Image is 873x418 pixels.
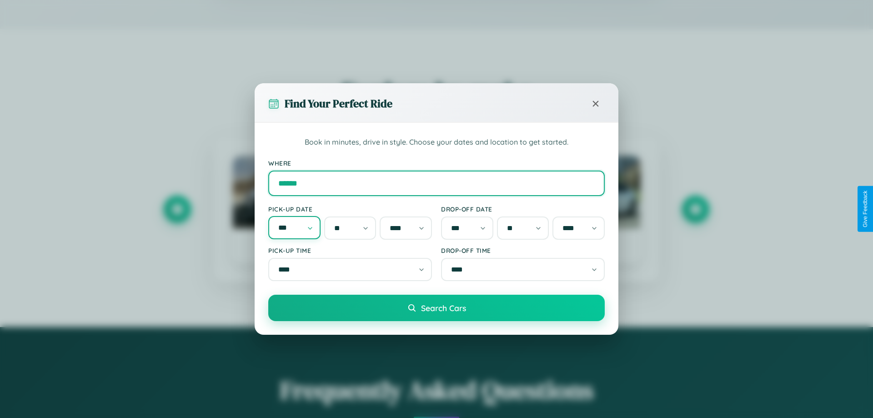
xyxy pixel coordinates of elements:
label: Drop-off Date [441,205,605,213]
button: Search Cars [268,295,605,321]
label: Drop-off Time [441,247,605,254]
p: Book in minutes, drive in style. Choose your dates and location to get started. [268,136,605,148]
h3: Find Your Perfect Ride [285,96,392,111]
span: Search Cars [421,303,466,313]
label: Pick-up Time [268,247,432,254]
label: Pick-up Date [268,205,432,213]
label: Where [268,159,605,167]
